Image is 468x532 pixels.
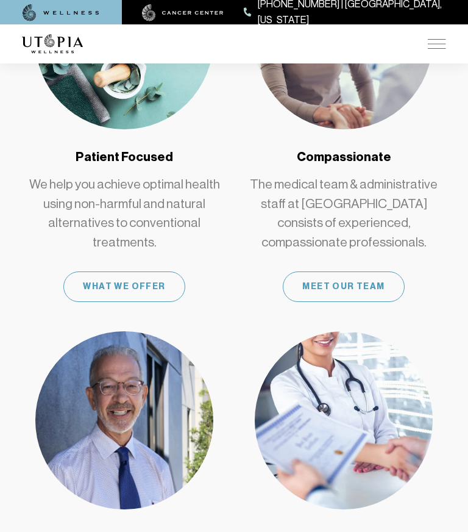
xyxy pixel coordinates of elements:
[22,175,227,252] p: We help you achieve optimal health using non-harmful and natural alternatives to conventional tre...
[297,149,391,165] h4: Compassionate
[283,271,405,302] div: Meet Our Team
[428,39,446,49] img: icon-hamburger
[23,4,99,21] img: wellness
[241,175,446,252] p: The medical team & administrative staff at [GEOGRAPHIC_DATA] consists of experienced, compassiona...
[76,149,173,165] h4: Patient Focused
[22,34,83,54] img: logo
[63,271,185,302] div: What We Offer
[35,331,213,509] img: Leadership
[255,331,433,509] img: Proven Success
[142,4,224,21] img: cancer center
